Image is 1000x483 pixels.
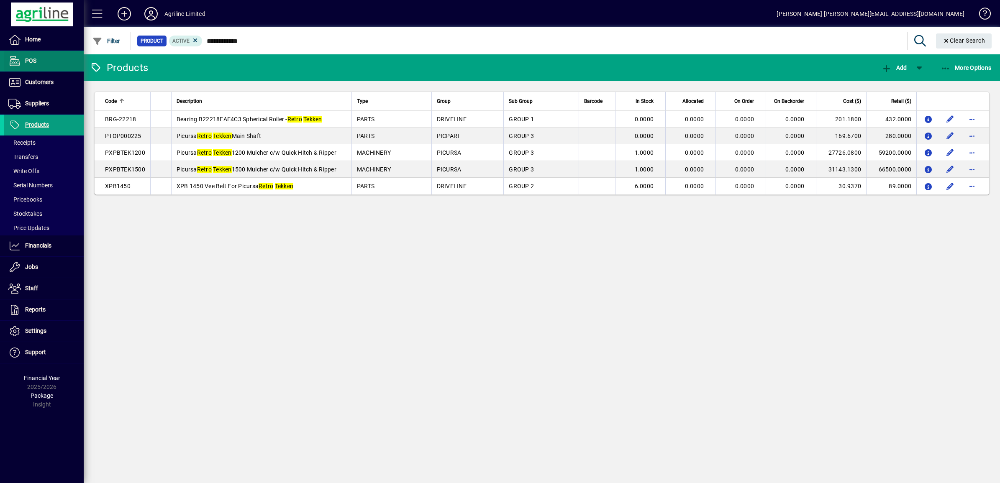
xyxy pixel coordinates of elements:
[24,375,60,381] span: Financial Year
[938,60,994,75] button: More Options
[357,183,374,189] span: PARTS
[944,129,957,143] button: Edit
[105,97,117,106] span: Code
[169,36,203,46] mat-chip: Activation Status: Active
[437,97,499,106] div: Group
[8,153,38,160] span: Transfers
[8,139,36,146] span: Receipts
[816,111,866,128] td: 201.1800
[735,133,754,139] span: 0.0000
[177,183,293,189] span: XPB 1450 Vee Belt For Picursa
[357,97,368,106] span: Type
[774,97,804,106] span: On Backorder
[25,57,36,64] span: POS
[8,182,53,189] span: Serial Numbers
[92,38,121,44] span: Filter
[141,37,163,45] span: Product
[4,93,84,114] a: Suppliers
[635,183,654,189] span: 6.0000
[866,111,916,128] td: 432.0000
[197,149,212,156] em: Retro
[357,149,391,156] span: MACHINERY
[721,97,762,106] div: On Order
[177,97,346,106] div: Description
[25,327,46,334] span: Settings
[4,278,84,299] a: Staff
[437,149,462,156] span: PICURSA
[437,133,461,139] span: PICPART
[275,183,294,189] em: Tekken
[31,392,53,399] span: Package
[213,166,232,173] em: Tekken
[8,225,49,231] span: Price Updates
[105,97,145,106] div: Code
[177,133,261,139] span: Picursa Main Shaft
[635,133,654,139] span: 0.0000
[866,144,916,161] td: 59200.0000
[816,161,866,178] td: 31143.1300
[4,321,84,342] a: Settings
[25,79,54,85] span: Customers
[635,116,654,123] span: 0.0000
[138,6,164,21] button: Profile
[509,149,534,156] span: GROUP 3
[177,149,336,156] span: Picursa 1200 Mulcher c/w Quick Hitch & Ripper
[879,60,909,75] button: Add
[25,306,46,313] span: Reports
[111,6,138,21] button: Add
[621,97,661,106] div: In Stock
[635,166,654,173] span: 1.0000
[944,112,957,126] button: Edit
[25,285,38,291] span: Staff
[735,183,754,189] span: 0.0000
[866,161,916,178] td: 66500.0000
[259,183,273,189] em: Retro
[105,133,141,139] span: PTOP000225
[509,183,534,189] span: GROUP 2
[437,97,451,106] span: Group
[735,166,754,173] span: 0.0000
[4,178,84,192] a: Serial Numbers
[965,179,979,193] button: More options
[4,150,84,164] a: Transfers
[4,342,84,363] a: Support
[943,37,985,44] span: Clear Search
[584,97,610,106] div: Barcode
[843,97,861,106] span: Cost ($)
[4,72,84,93] a: Customers
[965,129,979,143] button: More options
[177,166,336,173] span: Picursa 1500 Mulcher c/w Quick Hitch & Ripper
[671,97,711,106] div: Allocated
[437,116,467,123] span: DRIVELINE
[105,166,145,173] span: PXPBTEK1500
[685,166,704,173] span: 0.0000
[172,38,190,44] span: Active
[944,163,957,176] button: Edit
[509,133,534,139] span: GROUP 3
[509,166,534,173] span: GROUP 3
[944,179,957,193] button: Edit
[213,149,232,156] em: Tekken
[437,183,467,189] span: DRIVELINE
[891,97,911,106] span: Retail ($)
[866,128,916,144] td: 280.0000
[584,97,603,106] span: Barcode
[4,135,84,150] a: Receipts
[509,97,574,106] div: Sub Group
[965,112,979,126] button: More options
[357,116,374,123] span: PARTS
[509,116,534,123] span: GROUP 1
[4,257,84,278] a: Jobs
[785,149,805,156] span: 0.0000
[287,116,302,123] em: Retro
[4,51,84,72] a: POS
[4,221,84,235] a: Price Updates
[303,116,322,123] em: Tekken
[785,116,805,123] span: 0.0000
[777,7,964,20] div: [PERSON_NAME] [PERSON_NAME][EMAIL_ADDRESS][DOMAIN_NAME]
[882,64,907,71] span: Add
[357,133,374,139] span: PARTS
[636,97,654,106] span: In Stock
[4,192,84,207] a: Pricebooks
[357,166,391,173] span: MACHINERY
